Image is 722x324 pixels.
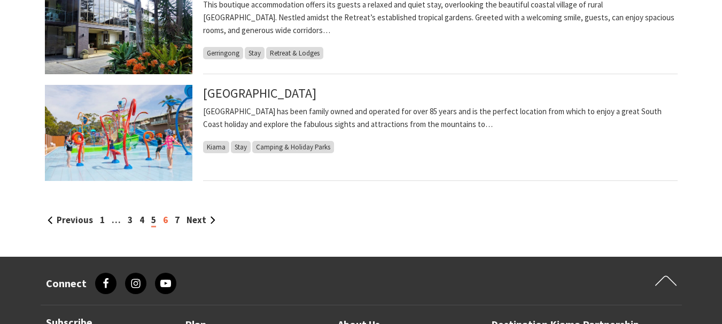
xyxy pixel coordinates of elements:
img: Sunny's Aquaventure Park at BIG4 Easts Beach Kiama Holiday Park [45,85,192,181]
a: 7 [175,214,180,226]
a: 4 [139,214,144,226]
span: Stay [231,141,251,153]
h3: Connect [46,277,87,290]
a: [GEOGRAPHIC_DATA] [203,85,316,101]
span: Retreat & Lodges [266,47,323,59]
span: Kiama [203,141,229,153]
a: Previous [48,214,93,226]
span: Gerringong [203,47,243,59]
span: Camping & Holiday Parks [252,141,334,153]
a: 6 [163,214,168,226]
a: 1 [100,214,105,226]
span: 5 [151,214,156,227]
p: [GEOGRAPHIC_DATA] has been family owned and operated for over 85 years and is the perfect locatio... [203,105,678,131]
a: 3 [128,214,133,226]
a: Next [187,214,215,226]
span: … [112,214,121,226]
span: Stay [245,47,265,59]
